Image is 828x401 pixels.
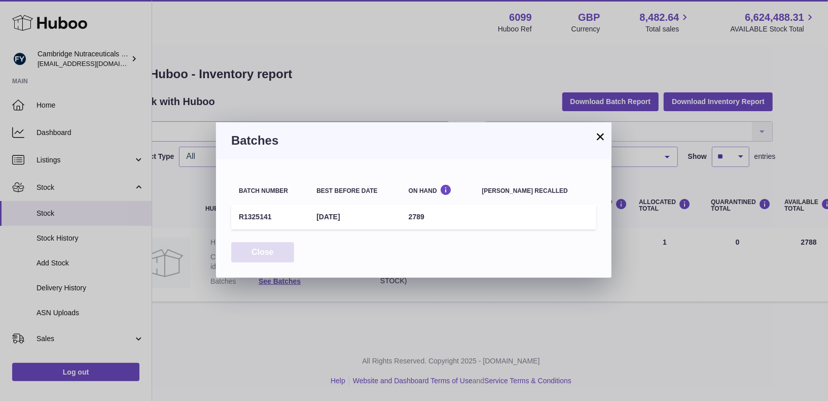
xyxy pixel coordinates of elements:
[309,205,401,229] td: [DATE]
[401,205,475,229] td: 2789
[231,205,309,229] td: R1325141
[482,188,589,194] div: [PERSON_NAME] recalled
[316,188,393,194] div: Best before date
[239,188,301,194] div: Batch number
[409,184,467,194] div: On Hand
[231,132,596,149] h3: Batches
[231,242,294,263] button: Close
[594,130,606,143] button: ×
